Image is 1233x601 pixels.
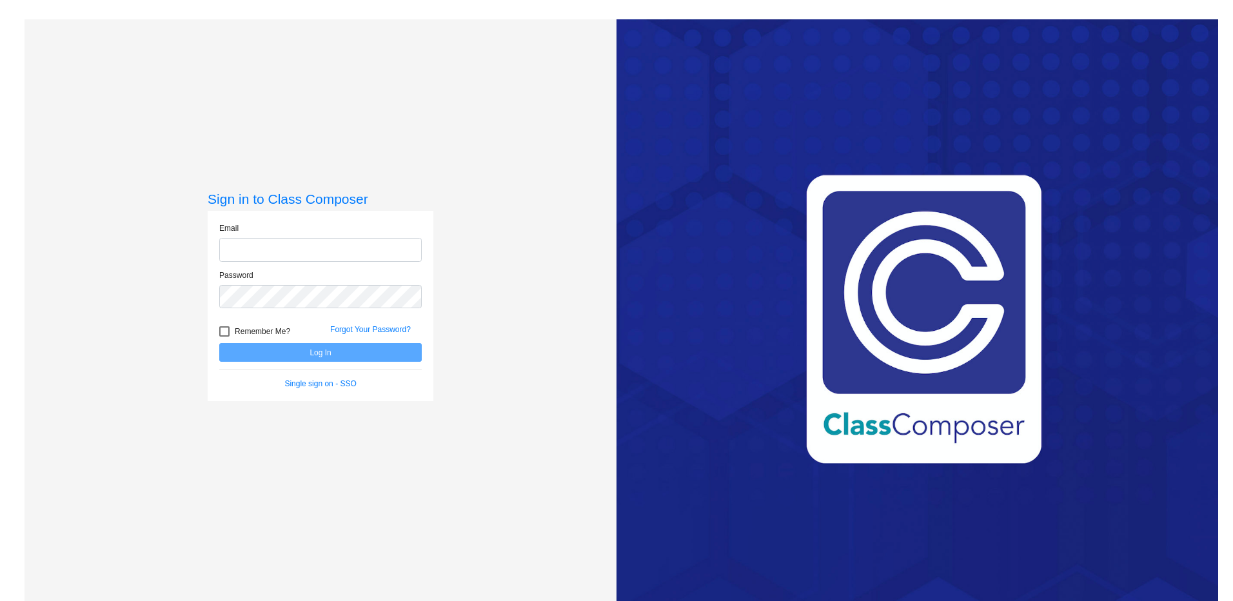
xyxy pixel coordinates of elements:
[219,270,253,281] label: Password
[330,325,411,334] a: Forgot Your Password?
[284,379,356,388] a: Single sign on - SSO
[219,343,422,362] button: Log In
[235,324,290,339] span: Remember Me?
[208,191,433,207] h3: Sign in to Class Composer
[219,222,239,234] label: Email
